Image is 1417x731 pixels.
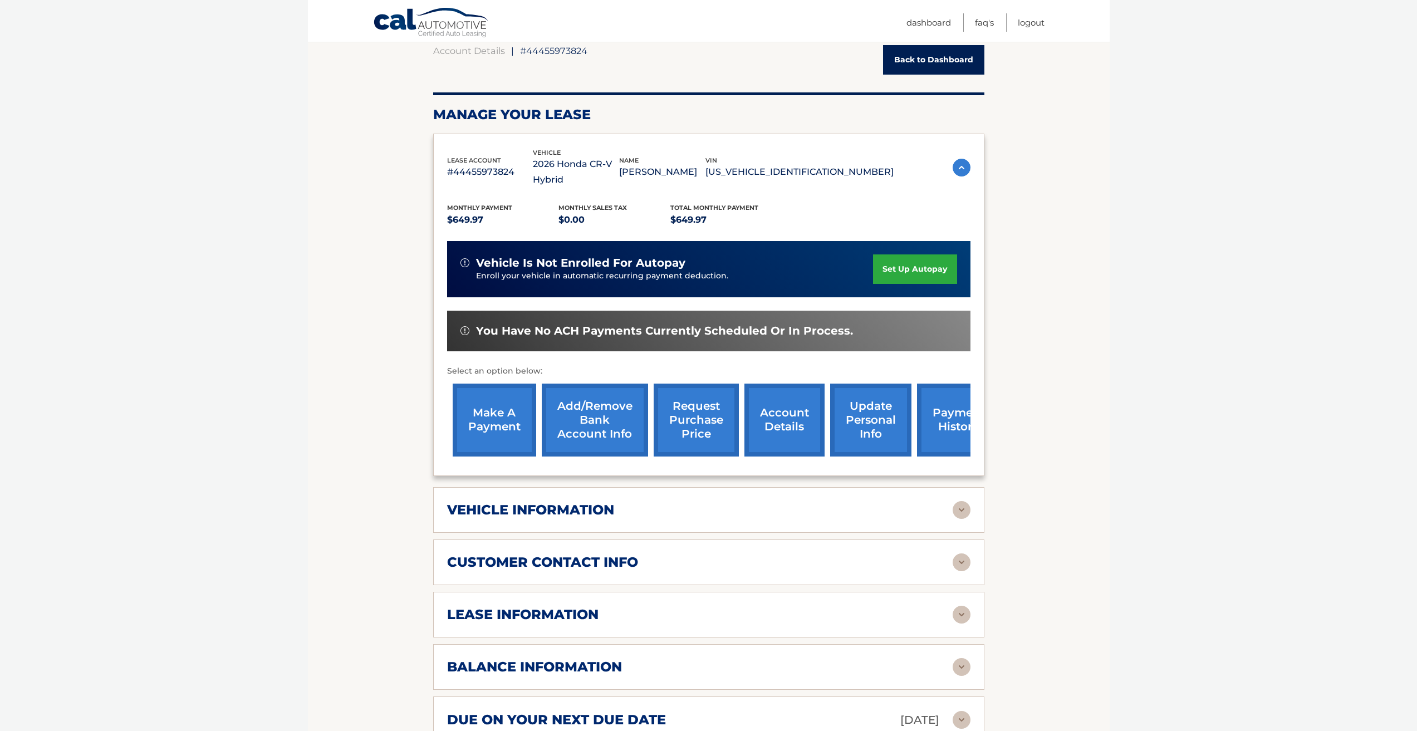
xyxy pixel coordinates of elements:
span: Total Monthly Payment [670,204,758,212]
p: [DATE] [900,710,939,730]
img: accordion-rest.svg [953,606,970,624]
img: accordion-rest.svg [953,501,970,519]
p: $0.00 [558,212,670,228]
a: request purchase price [654,384,739,457]
a: Back to Dashboard [883,45,984,75]
a: Cal Automotive [373,7,490,40]
a: Logout [1018,13,1045,32]
span: Monthly Payment [447,204,512,212]
p: $649.97 [447,212,559,228]
p: #44455973824 [447,164,533,180]
a: Add/Remove bank account info [542,384,648,457]
p: [US_VEHICLE_IDENTIFICATION_NUMBER] [705,164,894,180]
span: vehicle is not enrolled for autopay [476,256,685,270]
p: $649.97 [670,212,782,228]
p: [PERSON_NAME] [619,164,705,180]
span: vehicle [533,149,561,156]
a: FAQ's [975,13,994,32]
a: account details [744,384,825,457]
img: accordion-rest.svg [953,711,970,729]
img: alert-white.svg [460,258,469,267]
span: Monthly sales Tax [558,204,627,212]
h2: lease information [447,606,599,623]
h2: customer contact info [447,554,638,571]
a: make a payment [453,384,536,457]
img: accordion-rest.svg [953,658,970,676]
a: update personal info [830,384,911,457]
a: Account Details [433,45,505,56]
span: vin [705,156,717,164]
img: accordion-rest.svg [953,553,970,571]
h2: vehicle information [447,502,614,518]
h2: Manage Your Lease [433,106,984,123]
span: #44455973824 [520,45,587,56]
span: lease account [447,156,501,164]
p: 2026 Honda CR-V Hybrid [533,156,619,188]
p: Enroll your vehicle in automatic recurring payment deduction. [476,270,874,282]
h2: balance information [447,659,622,675]
span: name [619,156,639,164]
p: Select an option below: [447,365,970,378]
a: payment history [917,384,1001,457]
a: set up autopay [873,254,957,284]
a: Dashboard [906,13,951,32]
h2: due on your next due date [447,712,666,728]
span: | [511,45,514,56]
span: You have no ACH payments currently scheduled or in process. [476,324,853,338]
img: accordion-active.svg [953,159,970,176]
img: alert-white.svg [460,326,469,335]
